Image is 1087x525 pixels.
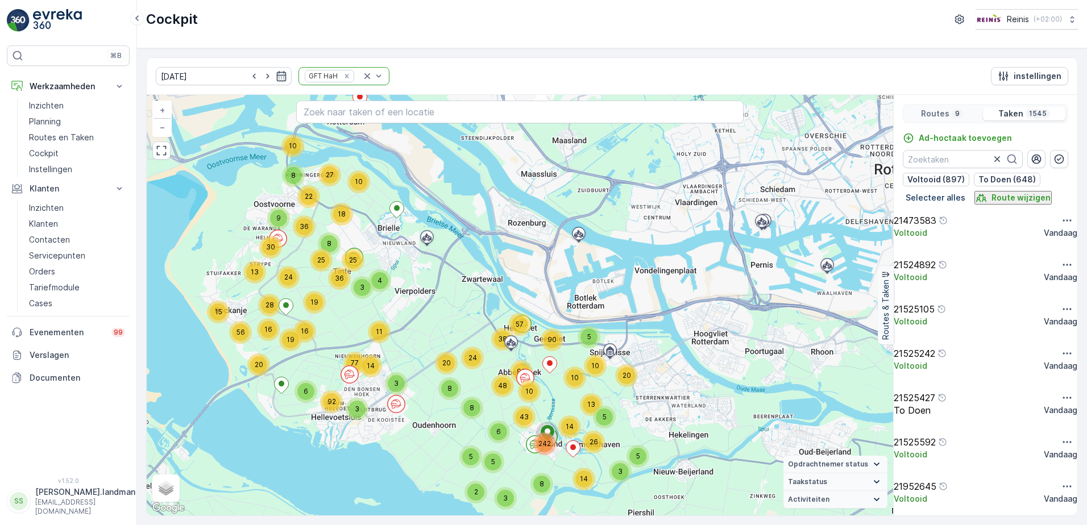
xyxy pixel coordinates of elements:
p: 9 [954,109,961,118]
img: Google [150,501,187,515]
div: 15 [207,301,230,323]
div: 56 [229,321,252,344]
p: Routes [921,108,949,119]
span: 5 [603,413,607,421]
span: 10 [591,361,599,370]
p: Cockpit [29,148,59,159]
a: Evenementen99 [7,321,130,344]
div: help tooltippictogram [937,305,946,314]
a: Planning [24,114,130,130]
div: 8 [460,397,483,419]
img: logo [7,9,30,32]
p: Documenten [30,372,125,384]
button: Reinis(+02:00) [976,9,1078,30]
a: Cases [24,295,130,311]
p: Taken [998,108,1023,119]
span: 10 [289,141,297,150]
span: 15 [215,307,222,316]
p: To Doen (648) [978,174,1036,185]
p: Vandaag [1044,227,1077,239]
div: 8 [530,473,553,495]
p: Voltooid [894,272,927,283]
span: 18 [338,210,346,218]
div: 77 [343,352,366,374]
p: ( +02:00 ) [1034,15,1062,24]
p: Routes & Taken [880,280,891,340]
div: help tooltippictogram [938,260,947,269]
div: 14 [558,415,581,438]
div: 2 [464,481,487,503]
div: 36 [328,267,351,290]
div: 93 [510,360,533,383]
span: 8 [447,384,452,393]
p: Vandaag [1044,360,1077,372]
p: 21524892 [894,260,936,270]
a: Routes en Taken [24,130,130,145]
p: Servicepunten [29,250,85,261]
div: 57 [508,313,531,336]
span: 11 [376,327,383,336]
div: 48 [491,374,514,397]
div: 3 [494,487,517,510]
span: 20 [442,359,451,367]
span: 20 [255,360,263,369]
button: SS[PERSON_NAME].landman[EMAIL_ADDRESS][DOMAIN_NAME] [7,486,130,516]
div: 4 [368,269,391,292]
div: 11 [368,320,391,343]
p: Vandaag [1044,405,1077,416]
div: 6 [294,380,317,403]
span: 3 [503,494,508,502]
span: 57 [516,320,524,328]
p: 21525242 [894,348,935,359]
span: 19 [287,335,294,344]
button: To Doen (648) [974,173,1040,186]
p: Route wijzigen [991,192,1051,203]
p: 21473583 [894,215,936,226]
span: Opdrachtnemer status [788,460,868,469]
button: Werkzaamheden [7,75,130,98]
div: 22 [297,185,320,208]
p: Vandaag [1044,316,1077,327]
div: 8 [282,164,305,187]
span: 4 [377,276,382,285]
div: 10 [281,135,304,157]
span: Activiteiten [788,495,829,504]
div: 19 [279,328,302,351]
a: Klanten [24,216,130,232]
span: 48 [498,381,507,390]
span: 26 [590,438,598,446]
div: 5 [578,326,600,348]
span: 36 [335,274,344,282]
span: 10 [571,373,579,382]
span: Taakstatus [788,477,827,486]
span: 19 [310,298,318,306]
p: Ad-hoctaak toevoegen [919,132,1012,144]
span: 13 [251,268,259,276]
div: help tooltippictogram [938,438,947,447]
button: Route wijzigen [974,191,1052,205]
span: − [160,122,165,132]
div: 92 [320,390,343,413]
summary: Activiteiten [783,491,887,509]
span: 93 [517,367,526,376]
p: Vandaag [1044,493,1077,505]
div: 6 [487,420,510,443]
div: 25 [310,249,333,272]
span: 30 [266,243,275,251]
span: 16 [301,327,309,335]
p: [EMAIL_ADDRESS][DOMAIN_NAME] [35,498,135,516]
p: Orders [29,266,55,277]
p: 99 [114,328,123,337]
span: 8 [291,171,296,180]
a: Uitzoomen [153,119,171,136]
img: logo_light-DOdMpM7g.png [33,9,82,32]
span: 10 [525,387,533,395]
span: 27 [326,170,334,179]
span: 36 [300,222,309,231]
span: 14 [580,474,588,483]
a: Layers [153,476,179,501]
div: 8 [318,232,341,255]
div: 90 [541,328,563,351]
span: 6 [496,427,501,436]
div: 242 [533,432,556,455]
